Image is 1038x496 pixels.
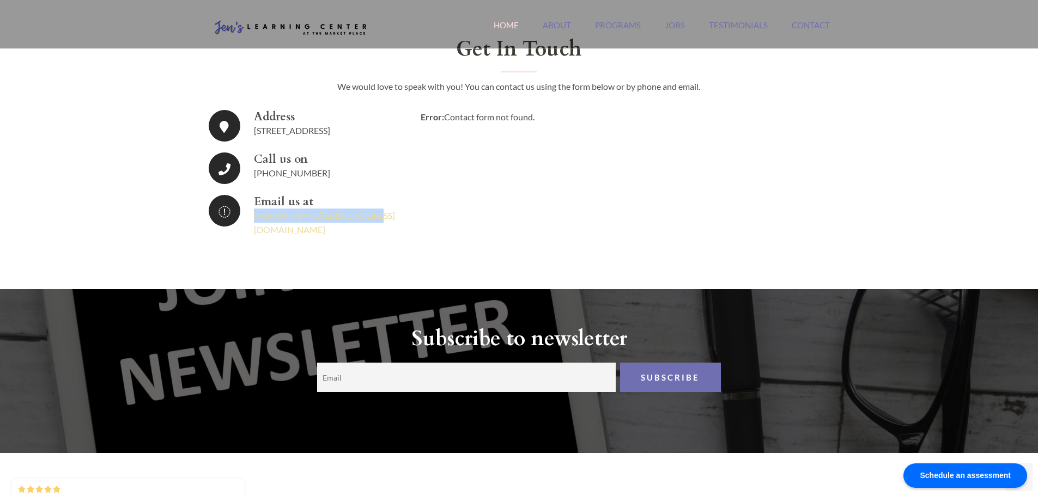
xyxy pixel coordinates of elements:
[317,363,616,392] input: Email
[254,168,330,178] a: [PHONE_NUMBER]
[494,20,519,44] a: Home
[421,112,444,122] strong: Error:
[254,125,330,136] span: [STREET_ADDRESS]
[254,110,405,124] strong: Address
[314,79,724,94] p: We would love to speak with you! You can contact us using the form below or by phone and email.
[254,210,395,235] a: [PERSON_NAME][EMAIL_ADDRESS][DOMAIN_NAME]
[903,463,1027,488] div: Schedule an assessment
[792,20,830,44] a: Contact
[543,20,571,44] a: About
[620,363,721,392] input: Subscribe
[665,20,685,44] a: Jobs
[254,195,405,209] strong: Email us at
[421,110,829,124] p: Contact form not found.
[254,152,405,166] strong: Call us on
[709,20,768,44] a: Testimonials
[209,12,372,45] img: Jen's Learning Center Logo Transparent
[595,20,641,44] a: Programs
[209,327,830,350] span: Subscribe to newsletter
[314,38,724,72] h2: Get In Touch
